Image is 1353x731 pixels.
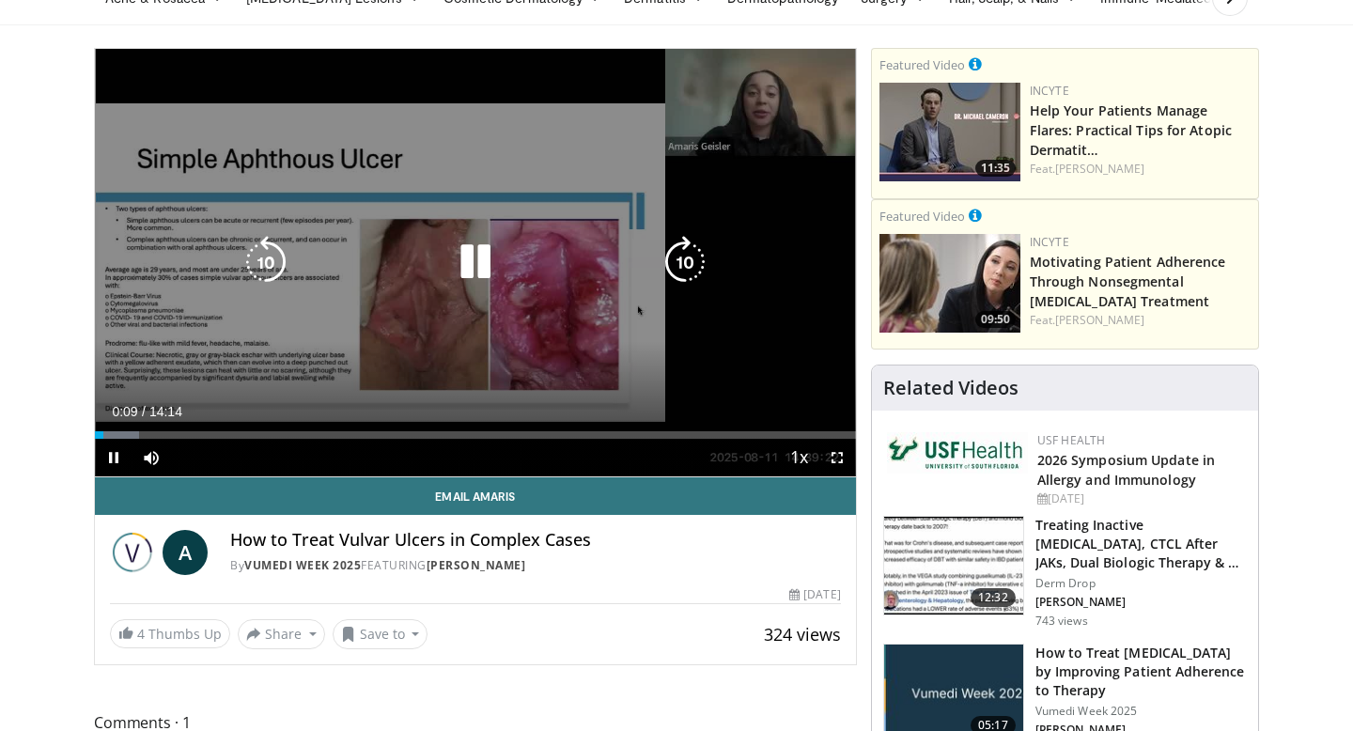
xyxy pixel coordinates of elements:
a: 2026 Symposium Update in Allergy and Immunology [1037,451,1215,489]
span: 14:14 [149,404,182,419]
p: Vumedi Week 2025 [1035,704,1247,719]
small: Featured Video [879,56,965,73]
a: [PERSON_NAME] [427,557,526,573]
p: [PERSON_NAME] [1035,595,1247,610]
a: A [163,530,208,575]
small: Featured Video [879,208,965,225]
a: Email Amaris [95,477,856,515]
span: / [142,404,146,419]
button: Fullscreen [818,439,856,476]
span: 324 views [764,623,841,645]
a: 09:50 [879,234,1020,333]
img: 6ba8804a-8538-4002-95e7-a8f8012d4a11.png.150x105_q85_autocrop_double_scale_upscale_version-0.2.jpg [887,432,1028,474]
a: Incyte [1030,83,1069,99]
div: Feat. [1030,161,1251,178]
a: Help Your Patients Manage Flares: Practical Tips for Atopic Dermatit… [1030,101,1232,159]
span: 4 [137,625,145,643]
button: Playback Rate [781,439,818,476]
span: 09:50 [975,311,1016,328]
button: Mute [132,439,170,476]
video-js: Video Player [95,49,856,477]
span: 12:32 [971,588,1016,607]
h4: Related Videos [883,377,1019,399]
a: Motivating Patient Adherence Through Nonsegmental [MEDICAL_DATA] Treatment [1030,253,1226,310]
button: Pause [95,439,132,476]
a: [PERSON_NAME] [1055,161,1144,177]
a: 4 Thumbs Up [110,619,230,648]
a: 11:35 [879,83,1020,181]
h3: Treating Inactive [MEDICAL_DATA], CTCL After JAKs, Dual Biologic Therapy & … [1035,516,1247,572]
button: Share [238,619,325,649]
div: By FEATURING [230,557,841,574]
a: Vumedi Week 2025 [244,557,361,573]
span: 0:09 [112,404,137,419]
h3: How to Treat [MEDICAL_DATA] by Improving Patient Adherence to Therapy [1035,644,1247,700]
img: 39505ded-af48-40a4-bb84-dee7792dcfd5.png.150x105_q85_crop-smart_upscale.jpg [879,234,1020,333]
button: Save to [333,619,428,649]
div: Feat. [1030,312,1251,329]
img: d738f5e2-ce1c-4c0d-8602-57100888be5a.150x105_q85_crop-smart_upscale.jpg [884,517,1023,614]
a: 12:32 Treating Inactive [MEDICAL_DATA], CTCL After JAKs, Dual Biologic Therapy & … Derm Drop [PER... [883,516,1247,629]
img: Vumedi Week 2025 [110,530,155,575]
img: 601112bd-de26-4187-b266-f7c9c3587f14.png.150x105_q85_crop-smart_upscale.jpg [879,83,1020,181]
p: 743 views [1035,614,1088,629]
p: Derm Drop [1035,576,1247,591]
div: Progress Bar [95,431,856,439]
a: USF Health [1037,432,1106,448]
div: [DATE] [789,586,840,603]
span: 11:35 [975,160,1016,177]
h4: How to Treat Vulvar Ulcers in Complex Cases [230,530,841,551]
div: [DATE] [1037,490,1243,507]
a: Incyte [1030,234,1069,250]
a: [PERSON_NAME] [1055,312,1144,328]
